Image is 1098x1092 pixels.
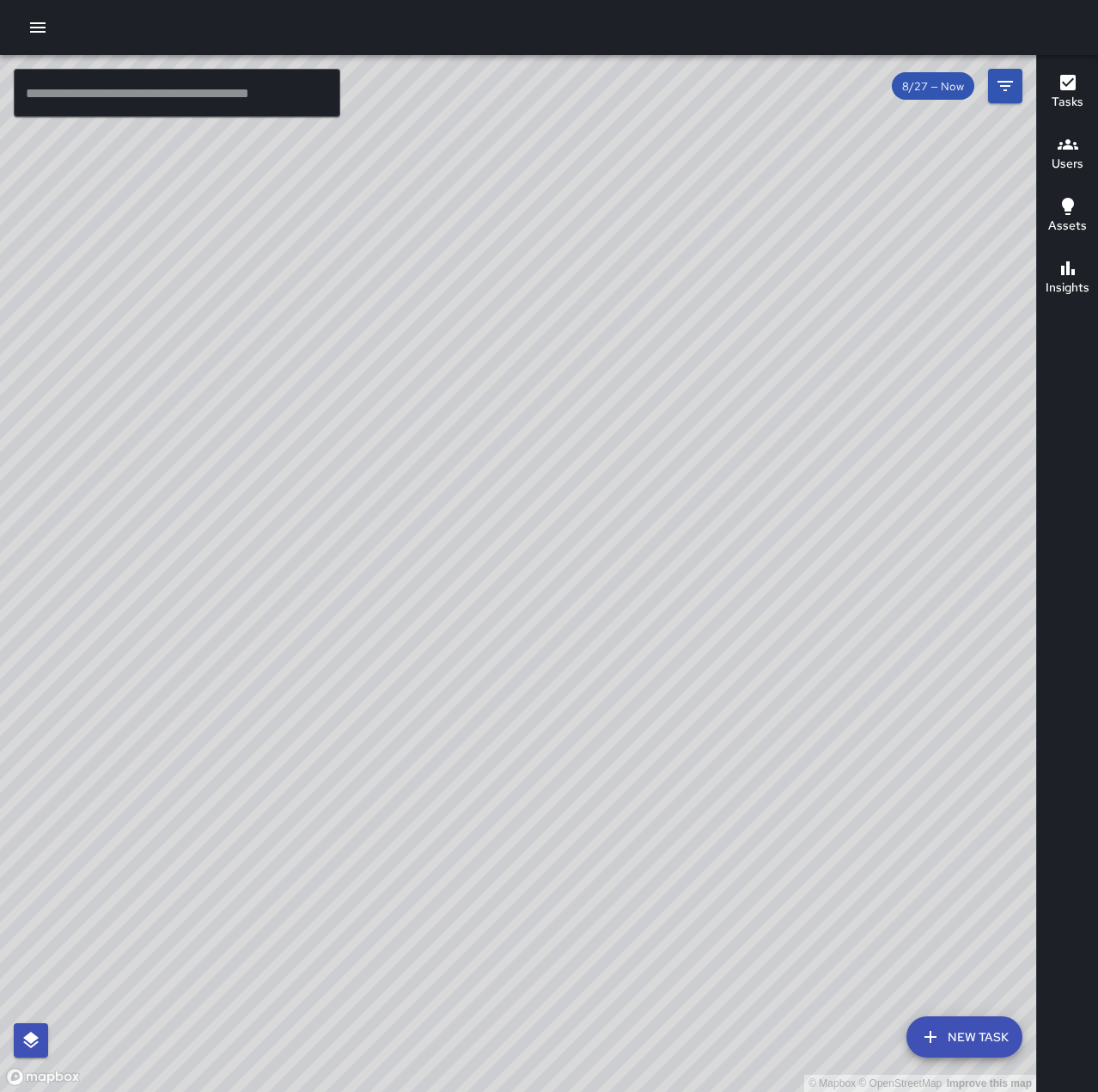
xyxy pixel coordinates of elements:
button: Assets [1037,186,1098,248]
button: Tasks [1037,62,1098,124]
h6: Insights [1046,279,1089,298]
h6: Tasks [1052,93,1083,112]
button: Insights [1037,248,1098,310]
h6: Assets [1048,217,1087,236]
button: Filters [988,69,1022,103]
h6: Users [1052,155,1083,174]
span: 8/27 — Now [892,79,974,94]
button: New Task [906,1016,1022,1058]
button: Users [1037,124,1098,186]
